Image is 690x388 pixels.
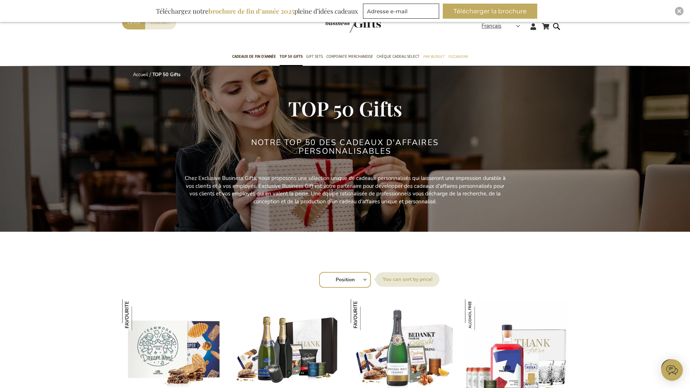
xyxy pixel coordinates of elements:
label: [GEOGRAPHIC_DATA] par [376,272,440,287]
button: Télécharger la brochure [443,4,537,19]
iframe: belco-activator-frame [661,359,683,381]
img: Close [677,9,681,13]
a: Contact [145,16,176,29]
h2: Notre TOP 50 des cadeaux d'affaires personnalisables [210,138,480,156]
b: brochure de fin d’année 2025 [208,7,294,15]
a: Accueil [133,71,148,78]
p: Chez Exclusive Business Gifts, nous proposons une sélection unique de cadeaux personnalisés qui l... [183,175,507,205]
input: Adresse e-mail [363,4,439,19]
a: Devis [122,16,145,29]
span: Corporate Merchandise [326,53,373,60]
span: Gift Sets [306,53,323,60]
div: Téléchargez notre pleine d’idées cadeaux [153,4,361,19]
span: TOP 50 Gifts [288,95,402,121]
div: Français [482,22,525,30]
span: TOP 50 Gifts [280,53,303,60]
span: Par budget [423,53,445,60]
span: Français [482,22,501,30]
div: Close [675,7,684,15]
span: Cadeaux de fin d’année [232,53,276,60]
img: Coffret Premium Personnalisé Sans Alcool Italian Bittersweet [465,299,496,330]
strong: TOP 50 Gifts [152,71,180,78]
span: Occasions [448,53,468,60]
img: Jules Destrooper Jules' Finest Coffret Cadeau [122,299,153,330]
span: Chèque Cadeau Select [377,53,419,60]
img: Vranken Champagne Temptations Set [351,299,382,330]
form: marketing offers and promotions [363,4,441,21]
